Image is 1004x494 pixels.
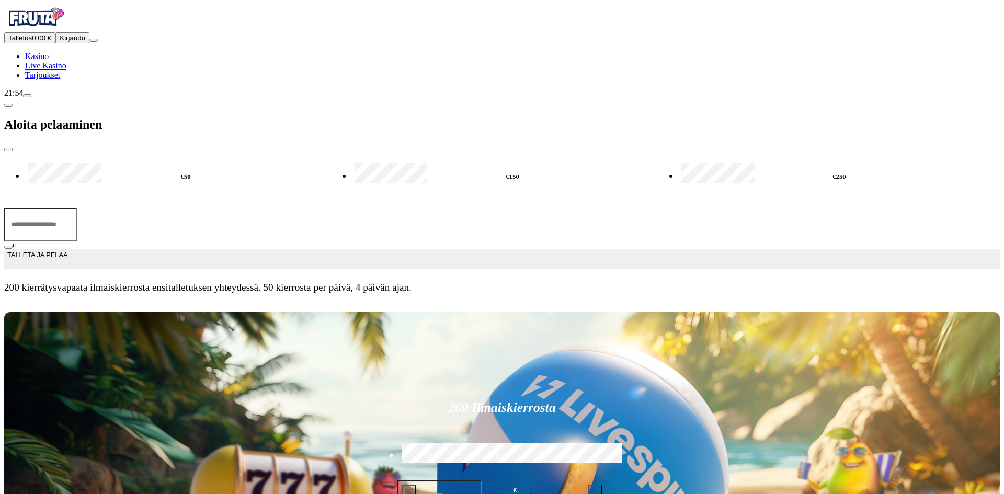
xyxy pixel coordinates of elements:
label: €250 [540,441,605,472]
span: Kirjaudu [60,34,85,42]
label: €50 [25,162,346,192]
span: TALLETA JA PELAA [7,250,67,269]
label: €250 [679,162,1000,192]
button: Talletusplus icon0.00 € [4,32,55,43]
label: €150 [352,162,673,192]
span: € [13,242,16,248]
nav: Primary [4,4,1000,80]
span: Talletus [8,34,32,42]
button: menu [89,39,98,42]
label: €150 [470,441,534,472]
button: chevron-left icon [4,104,13,107]
label: €50 [399,441,464,472]
span: 200 kierrätysvapaata ilmaiskierrosta ensitalletuksen yhteydessä. 50 kierrosta per päivä, 4 päivän... [4,282,1000,293]
button: Kirjaudu [55,32,89,43]
a: Live Kasino [25,61,66,70]
button: close [4,148,13,151]
a: Fruta [4,23,67,32]
h2: Aloita pelaaminen [4,118,1000,132]
nav: Main menu [4,52,1000,80]
img: Fruta [4,4,67,30]
span: 21:54 [4,88,23,97]
button: eye icon [4,246,13,249]
button: TALLETA JA PELAA [4,249,1000,269]
button: live-chat [23,94,31,97]
span: 0.00 € [32,34,51,42]
a: Tarjoukset [25,71,60,79]
a: Kasino [25,52,49,61]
